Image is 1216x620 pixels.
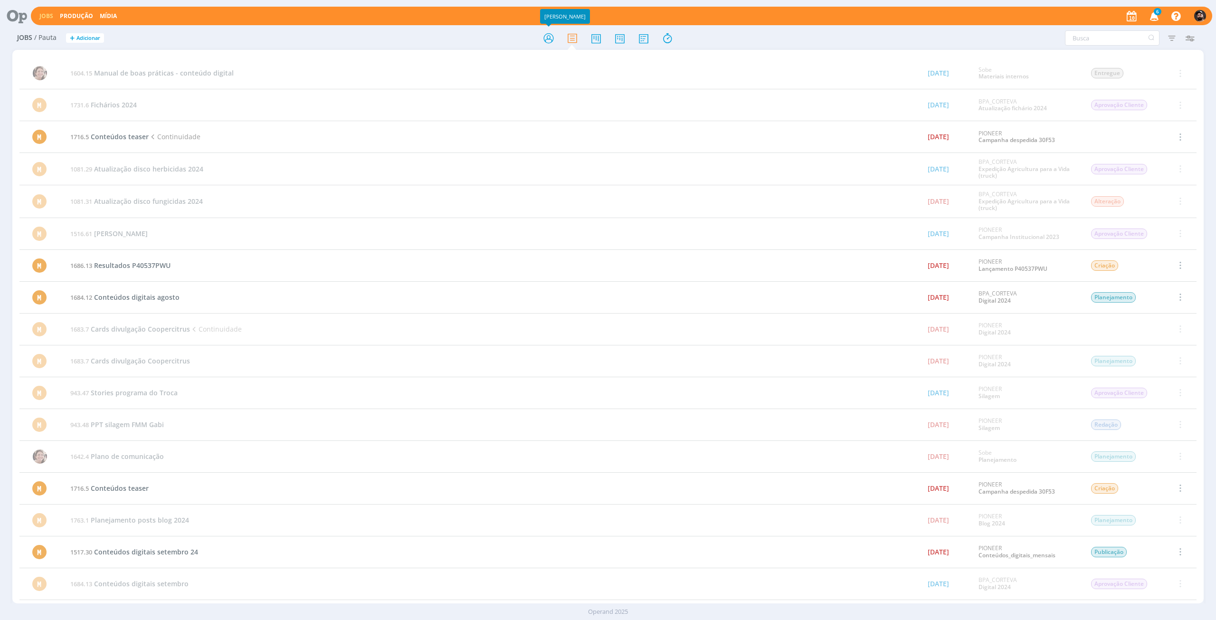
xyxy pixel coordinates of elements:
span: 943.47 [70,389,89,397]
span: Manual de boas práticas - conteúdo digital [94,68,234,77]
a: Expedição Agricultura para a Vida (truck) [978,165,1070,180]
div: [DATE] [928,166,949,172]
div: [DATE] [928,198,949,205]
a: Silagem [978,392,1000,400]
span: Atualização disco herbicidas 2024 [94,164,203,173]
div: M [32,98,47,112]
div: Sobe [978,449,1076,463]
span: Conteúdos digitais agosto [94,293,180,302]
span: Aprovação Cliente [1091,100,1147,110]
div: M [32,354,47,368]
div: PIONEER [978,481,1076,495]
span: 1081.29 [70,165,92,173]
span: 1686.13 [70,261,92,270]
div: PIONEER [978,354,1076,368]
div: [DATE] [928,517,949,524]
div: BPA_CORTEVA [978,159,1076,179]
div: PIONEER [978,545,1076,559]
div: M [32,194,47,209]
img: A [33,66,47,80]
div: PIONEER [978,322,1076,336]
span: 6 [1154,8,1161,15]
span: Plano de comunicação [91,452,164,461]
span: Criação [1091,483,1118,494]
input: Busca [1065,30,1159,46]
span: 1683.7 [70,325,89,334]
div: [DATE] [928,230,949,237]
span: Conteúdos teaser [91,484,149,493]
span: 1642.4 [70,452,89,461]
div: M [32,162,47,176]
a: 1683.7Cards divulgação Coopercitrus [70,324,190,334]
span: + [70,33,75,43]
span: Cards divulgação Coopercitrus [91,356,190,365]
button: Mídia [97,12,120,20]
span: [PERSON_NAME] [94,229,148,238]
div: BPA_CORTEVA [978,290,1076,304]
div: M [32,227,47,241]
div: M [32,290,47,305]
span: 1763.1 [70,516,89,525]
span: Cards divulgação Coopercitrus [91,324,190,334]
div: M [32,481,47,496]
div: M [32,577,47,591]
div: PIONEER [978,258,1076,272]
a: Digital 2024 [978,583,1011,591]
div: PIONEER [978,130,1076,144]
span: Continuidade [149,132,200,141]
span: Aprovação Cliente [1091,579,1147,589]
span: Planejamento [1091,356,1136,366]
div: [DATE] [928,390,949,396]
a: 1081.29Atualização disco herbicidas 2024 [70,164,203,173]
a: Planejamento [978,456,1016,464]
a: 1731.6Fichários 2024 [70,100,137,109]
div: [DATE] [928,326,949,333]
a: Campanha Institucional 2023 [978,233,1059,241]
div: PIONEER [978,386,1076,400]
a: Atualização fichário 2024 [978,104,1047,112]
div: BPA_CORTEVA [978,191,1076,211]
span: Continuidade [190,324,242,334]
span: Criação [1091,260,1118,271]
span: Alteração [1091,196,1124,207]
img: A [33,449,47,464]
div: M [32,545,47,559]
span: 943.48 [70,420,89,429]
div: M [32,418,47,432]
div: [DATE] [928,485,949,492]
div: [DATE] [928,358,949,364]
a: Campanha despedida 30F53 [978,136,1055,144]
a: 1684.12Conteúdos digitais agosto [70,293,180,302]
span: Jobs [17,34,32,42]
img: B [1194,10,1206,22]
div: [DATE] [928,581,949,587]
span: Atualização disco fungicidas 2024 [94,197,203,206]
div: M [32,386,47,400]
span: Planejamento [1091,515,1136,525]
div: [DATE] [928,421,949,428]
a: 1763.1Planejamento posts blog 2024 [70,515,189,525]
button: 6 [1144,8,1163,25]
button: +Adicionar [66,33,104,43]
div: PIONEER [978,513,1076,527]
span: / Pauta [34,34,57,42]
span: Stories programa do Troca [91,388,178,397]
div: [DATE] [928,294,949,301]
span: 1684.12 [70,293,92,302]
a: 1684.13Conteúdos digitais setembro [70,579,189,588]
span: Redação [1091,420,1121,430]
span: 1604.15 [70,69,92,77]
a: 1604.15Manual de boas práticas - conteúdo digital [70,68,234,77]
a: 1686.13Resultados P40537PWU [70,261,171,270]
span: Publicação [1091,547,1127,557]
span: Fichários 2024 [91,100,137,109]
span: 1081.31 [70,197,92,206]
span: Planejamento [1091,292,1136,303]
a: Blog 2024 [978,519,1005,527]
span: 1683.7 [70,357,89,365]
a: Digital 2024 [978,296,1011,305]
a: Jobs [39,12,53,20]
div: PIONEER [978,418,1076,431]
a: 1683.7Cards divulgação Coopercitrus [70,356,190,365]
a: 1516.61[PERSON_NAME] [70,229,148,238]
